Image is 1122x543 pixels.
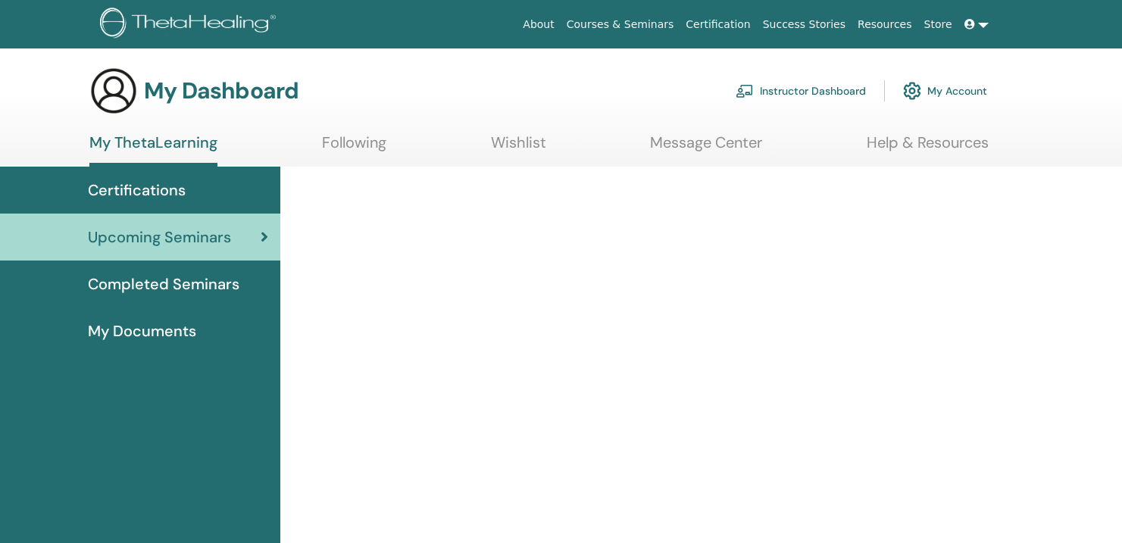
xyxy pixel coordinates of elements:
[561,11,680,39] a: Courses & Seminars
[88,273,239,295] span: Completed Seminars
[322,133,386,163] a: Following
[491,133,546,163] a: Wishlist
[736,84,754,98] img: chalkboard-teacher.svg
[736,74,866,108] a: Instructor Dashboard
[903,78,921,104] img: cog.svg
[680,11,756,39] a: Certification
[757,11,852,39] a: Success Stories
[517,11,560,39] a: About
[89,67,138,115] img: generic-user-icon.jpg
[88,320,196,342] span: My Documents
[88,179,186,201] span: Certifications
[903,74,987,108] a: My Account
[650,133,762,163] a: Message Center
[867,133,989,163] a: Help & Resources
[89,133,217,167] a: My ThetaLearning
[100,8,281,42] img: logo.png
[88,226,231,248] span: Upcoming Seminars
[144,77,298,105] h3: My Dashboard
[918,11,958,39] a: Store
[852,11,918,39] a: Resources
